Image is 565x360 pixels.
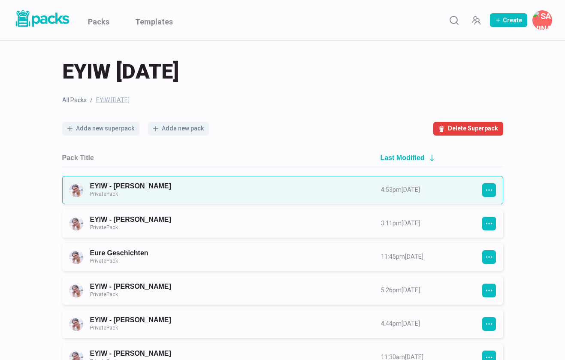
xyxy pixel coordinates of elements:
[381,154,425,162] h2: Last Modified
[62,96,87,105] a: All Packs
[62,122,139,136] button: Adda new superpack
[532,10,552,30] button: Savina Tilmann
[62,154,94,162] h2: Pack Title
[433,122,503,136] button: Delete Superpack
[62,96,503,105] nav: breadcrumb
[445,12,462,29] button: Search
[148,122,209,136] button: Adda new pack
[490,13,527,27] button: Create Pack
[96,96,130,105] span: EYIW [DATE]
[90,96,93,105] span: /
[468,12,485,29] button: Manage Team Invites
[13,9,71,29] img: Packs logo
[13,9,71,32] a: Packs logo
[62,58,179,85] span: EYIW [DATE]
